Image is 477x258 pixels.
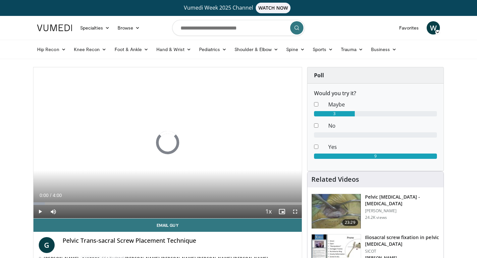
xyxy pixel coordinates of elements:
[314,154,437,159] div: 9
[314,111,355,116] div: 3
[111,43,153,56] a: Foot & Ankle
[38,3,439,13] a: Vumedi Week 2025 ChannelWATCH NOW
[367,43,401,56] a: Business
[365,215,387,220] p: 24.2K views
[309,43,337,56] a: Sports
[37,25,72,31] img: VuMedi Logo
[33,67,302,219] video-js: Video Player
[195,43,231,56] a: Pediatrics
[365,194,440,207] h3: Pelvic [MEDICAL_DATA] - [MEDICAL_DATA]
[314,90,437,97] h6: Would you try it?
[323,100,442,108] dd: Maybe
[70,43,111,56] a: Knee Recon
[311,194,440,229] a: 23:29 Pelvic [MEDICAL_DATA] - [MEDICAL_DATA] [PERSON_NAME] 24.2K views
[323,143,442,151] dd: Yes
[172,20,305,36] input: Search topics, interventions
[314,72,324,79] strong: Poll
[365,249,440,254] p: SICOT
[63,237,296,244] h4: Pelvic Trans-sacral Screw Placement Technique
[39,193,48,198] span: 0:00
[395,21,423,34] a: Favorites
[152,43,195,56] a: Hand & Wrist
[53,193,62,198] span: 4:00
[50,193,51,198] span: /
[47,205,60,218] button: Mute
[282,43,308,56] a: Spine
[33,202,302,205] div: Progress Bar
[76,21,114,34] a: Specialties
[365,208,440,214] p: [PERSON_NAME]
[311,175,359,183] h4: Related Videos
[323,122,442,130] dd: No
[114,21,144,34] a: Browse
[312,194,361,228] img: dC9YmUV2gYCgMiZn4xMDoxOjBrO-I4W8_3.150x105_q85_crop-smart_upscale.jpg
[342,219,358,226] span: 23:29
[33,43,70,56] a: Hip Recon
[262,205,275,218] button: Playback Rate
[33,219,302,232] a: Email Guy
[231,43,282,56] a: Shoulder & Elbow
[289,205,302,218] button: Fullscreen
[365,234,440,247] h3: Iliosacral screw fixation in pelvic [MEDICAL_DATA]
[337,43,367,56] a: Trauma
[39,237,55,253] a: G
[33,205,47,218] button: Play
[256,3,291,13] span: WATCH NOW
[427,21,440,34] a: W
[275,205,289,218] button: Enable picture-in-picture mode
